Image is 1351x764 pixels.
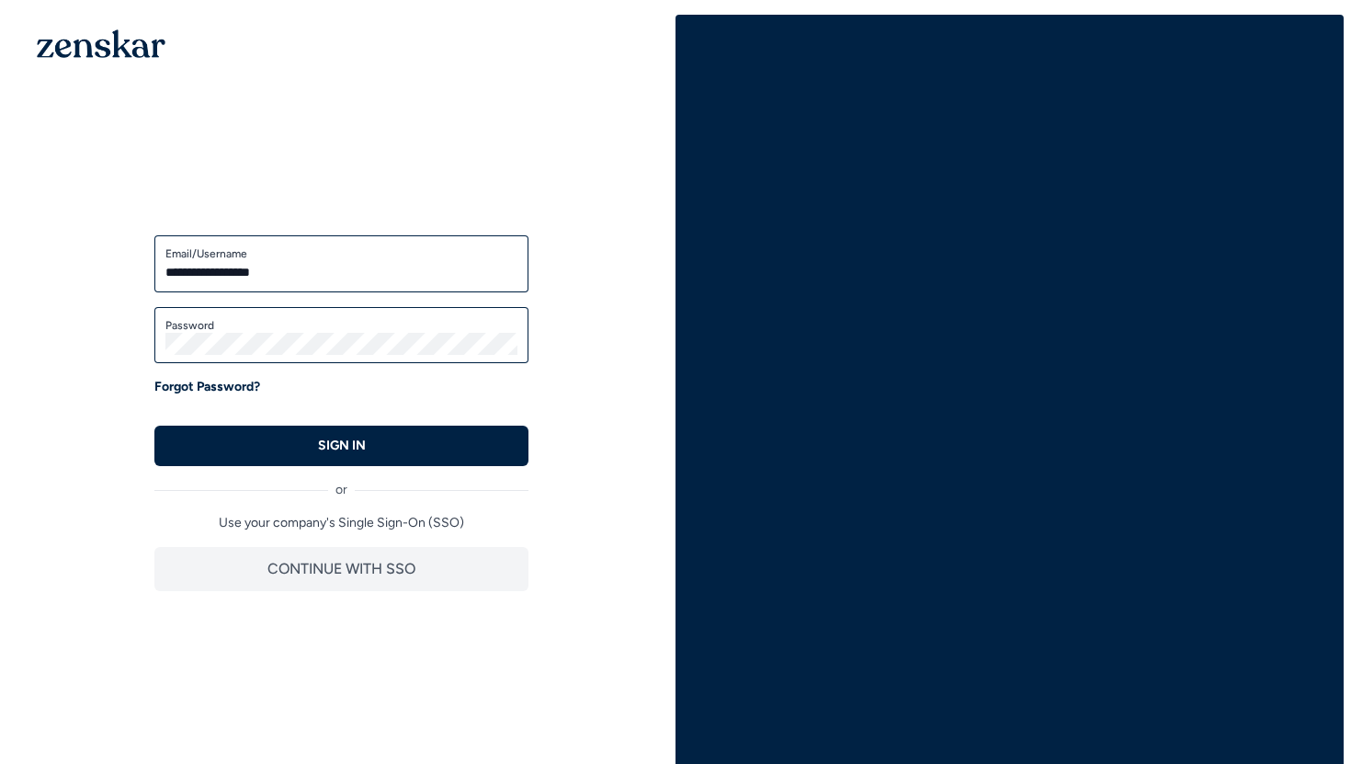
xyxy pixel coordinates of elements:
p: SIGN IN [318,437,366,455]
button: SIGN IN [154,426,528,466]
button: CONTINUE WITH SSO [154,547,528,591]
a: Forgot Password? [154,378,260,396]
img: 1OGAJ2xQqyY4LXKgY66KYq0eOWRCkrZdAb3gUhuVAqdWPZE9SRJmCz+oDMSn4zDLXe31Ii730ItAGKgCKgCCgCikA4Av8PJUP... [37,29,165,58]
label: Password [165,318,517,333]
p: Use your company's Single Sign-On (SSO) [154,514,528,532]
div: or [154,466,528,499]
label: Email/Username [165,246,517,261]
